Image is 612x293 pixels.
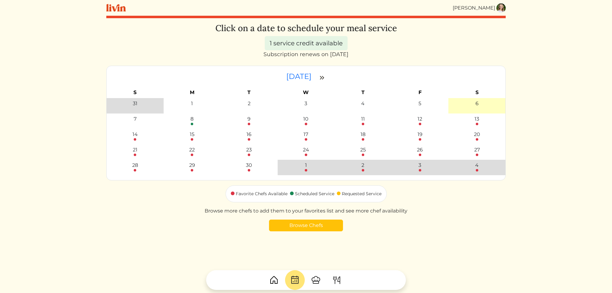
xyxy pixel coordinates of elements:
[303,115,308,125] a: 10
[189,162,195,171] a: 29
[278,87,335,98] th: W
[189,162,195,169] div: 29
[318,74,326,81] img: double_arrow_right-997dabdd2eccb76564fe50414fa626925505af7f86338824324e960bc414e1a4.svg
[247,131,251,141] a: 16
[361,100,365,107] div: 4
[205,207,407,215] p: Browse more chefs to add them to your favorites list and see more chef availability
[474,146,480,156] a: 27
[246,162,252,169] div: 30
[290,275,300,285] img: CalendarDots-5bcf9d9080389f2a281d69619e1c85352834be518fbc73d9501aef674afc0d57.svg
[361,115,365,123] div: 11
[189,146,195,154] div: 22
[246,146,252,154] div: 23
[453,4,495,12] div: [PERSON_NAME]
[475,115,479,123] div: 13
[361,162,364,171] a: 2
[286,72,312,81] time: [DATE]
[190,131,194,141] a: 15
[417,146,423,154] div: 26
[475,100,479,107] div: 6
[247,115,251,123] div: 9
[391,87,448,98] th: F
[303,115,308,123] div: 10
[360,146,366,156] a: 25
[474,146,480,154] div: 27
[263,50,349,58] div: Subscription renews on [DATE]
[215,23,397,34] h3: Click on a date to schedule your meal service
[304,131,308,138] div: 17
[190,131,194,138] div: 15
[303,146,309,156] a: 24
[164,87,221,98] th: M
[246,146,252,156] a: 23
[246,162,252,171] a: 30
[190,115,194,123] div: 8
[361,131,365,138] div: 18
[418,131,422,138] div: 19
[107,87,164,98] th: S
[133,131,138,138] div: 14
[418,131,422,141] a: 19
[418,115,422,125] a: 12
[190,115,194,125] a: 8
[304,100,307,107] div: 3
[304,131,308,141] a: 17
[418,100,421,107] div: 5
[133,146,137,156] a: 21
[448,87,505,98] th: S
[417,146,423,156] a: 26
[295,191,334,197] div: Scheduled Service
[132,162,138,171] a: 28
[133,131,138,141] a: 14
[106,4,126,12] img: livin-logo-a0d97d1a881af30f6274990eb6222085a2533c92bbd1e4f22c21b4f0d0e3210c.svg
[221,87,278,98] th: T
[265,36,348,50] div: 1 service credit available
[236,191,288,197] div: Favorite Chefs Available
[361,162,364,169] div: 2
[132,162,138,169] div: 28
[133,100,137,107] div: 31
[361,131,365,141] a: 18
[334,87,391,98] th: T
[133,146,137,154] div: 21
[496,3,506,13] img: a889eb8ac75f3e9ca091f00328ba8a1d
[269,220,343,231] a: Browse Chefs
[474,131,480,138] div: 20
[475,115,479,125] a: 13
[134,115,137,123] div: 7
[189,146,195,156] a: 22
[247,131,251,138] div: 16
[305,162,307,171] a: 1
[418,115,422,123] div: 12
[360,146,366,154] div: 25
[475,162,479,169] div: 4
[286,72,313,81] a: [DATE]
[311,275,321,285] img: ChefHat-a374fb509e4f37eb0702ca99f5f64f3b6956810f32a249b33092029f8484b388.svg
[418,162,421,169] div: 3
[269,275,279,285] img: House-9bf13187bcbb5817f509fe5e7408150f90897510c4275e13d0d5fca38e0b5951.svg
[247,115,251,125] a: 9
[342,191,381,197] div: Requested Service
[474,131,480,141] a: 20
[361,115,365,125] a: 11
[418,162,421,171] a: 3
[303,146,309,154] div: 24
[332,275,342,285] img: ForkKnife-55491504ffdb50bab0c1e09e7649658475375261d09fd45db06cec23bce548bf.svg
[475,162,479,171] a: 4
[248,100,251,107] div: 2
[191,100,193,107] div: 1
[305,162,307,169] div: 1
